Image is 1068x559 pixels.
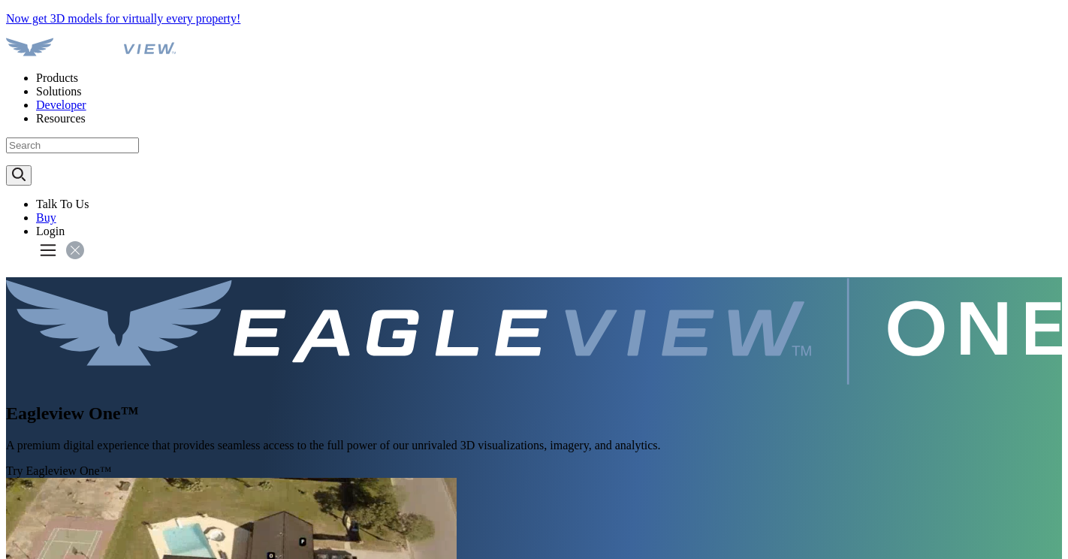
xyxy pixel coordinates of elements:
[6,12,240,25] a: Now get 3D models for virtually every property!
[36,98,86,111] a: Developer
[36,71,1062,85] div: Products
[36,211,56,224] a: Buy
[6,165,32,186] button: Search
[36,85,1062,98] div: Solutions
[36,225,1062,238] div: Login
[6,137,139,153] input: Search
[36,198,1062,211] div: Talk To Us
[6,403,1062,424] h1: Eagleview One™
[6,277,1062,385] img: Eagleview One™
[6,464,1062,478] div: Try Eagleview One™
[6,439,1062,452] p: A premium digital experience that provides seamless access to the full power of our unrivaled 3D ...
[36,112,1062,125] div: Resources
